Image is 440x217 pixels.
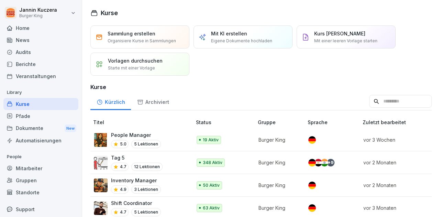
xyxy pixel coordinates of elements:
p: vor 2 Monaten [363,159,433,166]
img: o1h5p6rcnzw0lu1jns37xjxx.png [94,178,108,192]
p: Burger King [258,204,297,211]
p: 4.7 [120,164,126,170]
p: Mit einer leeren Vorlage starten [314,38,377,44]
p: Sammlung erstellen [108,30,155,37]
a: News [3,34,78,46]
p: Burger King [258,136,297,143]
a: Gruppen [3,174,78,186]
h1: Kurse [101,8,118,18]
img: in.svg [321,159,328,166]
a: Standorte [3,186,78,198]
img: xc3x9m9uz5qfs93t7kmvoxs4.png [94,133,108,147]
a: Mitarbeiter [3,162,78,174]
div: Support [3,203,78,215]
p: Sprache [308,119,360,126]
p: Tag 5 [111,154,163,161]
a: Archiviert [131,93,175,110]
p: Organisiere Kurse in Sammlungen [108,38,176,44]
p: 63 Aktiv [203,205,220,211]
p: Vorlagen durchsuchen [108,57,163,64]
p: Burger King [258,159,297,166]
p: 4.7 [120,209,126,215]
p: 12 Lektionen [131,163,163,171]
a: Berichte [3,58,78,70]
img: vy1vuzxsdwx3e5y1d1ft51l0.png [94,156,108,170]
p: 3 Lektionen [131,185,161,194]
img: de.svg [308,159,316,166]
div: + 9 [327,159,334,166]
img: de.svg [308,136,316,144]
h3: Kurse [90,83,432,91]
a: Pfade [3,110,78,122]
a: Kurse [3,98,78,110]
p: Burger King [19,13,57,18]
p: 5 Lektionen [131,208,161,216]
p: Starte mit einer Vorlage [108,65,155,71]
p: 50 Aktiv [203,182,220,188]
p: 348 Aktiv [203,160,222,166]
p: Shift Coordinator [111,199,161,207]
p: 19 Aktiv [203,137,219,143]
p: Burger King [258,182,297,189]
p: 5 Lektionen [131,140,161,148]
p: Inventory Manager [111,177,161,184]
p: Gruppe [258,119,305,126]
p: Titel [93,119,193,126]
p: Kurs [PERSON_NAME] [314,30,365,37]
p: Jannin Kuczera [19,7,57,13]
div: New [65,124,76,132]
a: Audits [3,46,78,58]
a: Veranstaltungen [3,70,78,82]
a: Kürzlich [90,93,131,110]
div: Dokumente [3,122,78,135]
a: DokumenteNew [3,122,78,135]
p: Library [3,87,78,98]
p: vor 2 Monaten [363,182,433,189]
p: vor 3 Wochen [363,136,433,143]
a: Home [3,22,78,34]
p: Mit KI erstellen [211,30,247,37]
p: People [3,151,78,162]
p: Status [196,119,255,126]
p: 5.0 [120,141,126,147]
img: eg.svg [315,159,322,166]
p: vor 3 Monaten [363,204,433,211]
img: de.svg [308,182,316,189]
p: Eigene Dokumente hochladen [211,38,272,44]
img: de.svg [308,204,316,212]
a: Automatisierungen [3,134,78,147]
img: q4kvd0p412g56irxfxn6tm8s.png [94,201,108,215]
p: People Manager [111,131,161,139]
p: 4.9 [120,186,126,193]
